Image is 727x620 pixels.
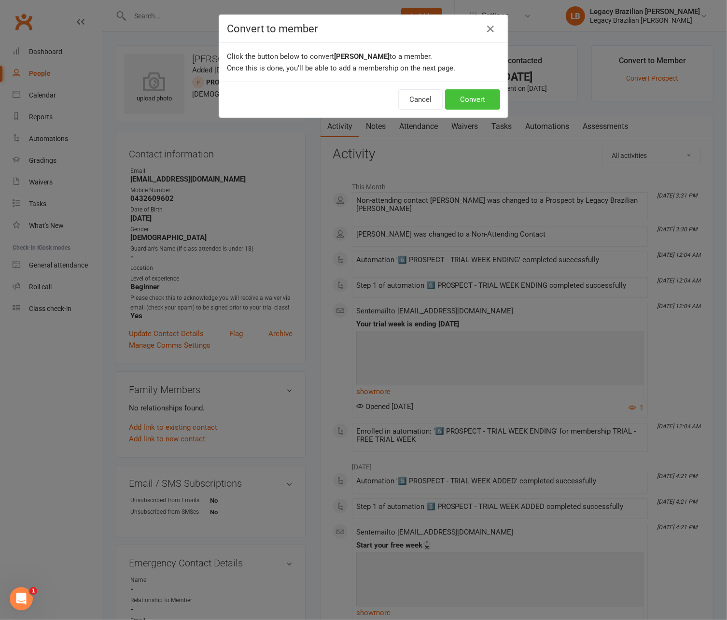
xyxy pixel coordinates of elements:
[445,89,500,110] button: Convert
[29,587,37,595] span: 1
[398,89,443,110] button: Cancel
[483,21,498,37] button: Close
[219,43,508,82] div: Click the button below to convert to a member. Once this is done, you'll be able to add a members...
[10,587,33,610] iframe: Intercom live chat
[227,23,500,35] h4: Convert to member
[334,52,390,61] b: [PERSON_NAME]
